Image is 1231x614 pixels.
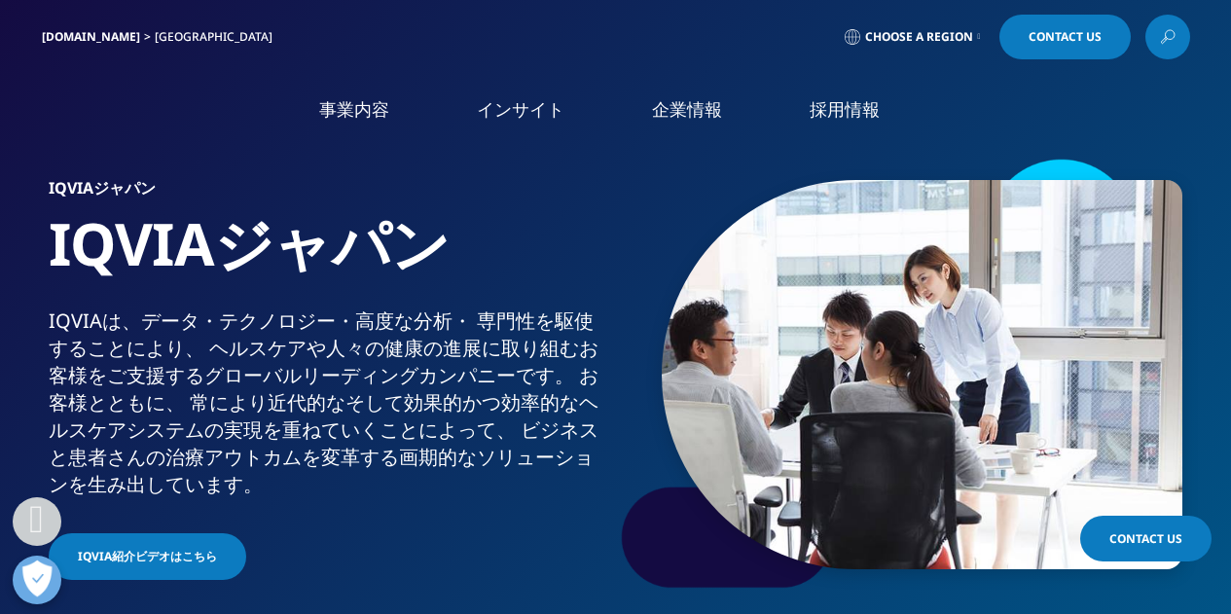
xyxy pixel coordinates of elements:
a: 採用情報 [810,97,880,122]
div: [GEOGRAPHIC_DATA] [155,29,280,45]
div: IQVIAは、​データ・​テクノロジー・​高度な​分析・​ 専門性を​駆使する​ことに​より、​ ヘルスケアや​人々の​健康の​進展に​取り組む​お客様を​ご支援​する​グローバル​リーディング... [49,307,608,498]
span: Contact Us [1109,530,1182,547]
a: 企業情報 [652,97,722,122]
span: Contact Us [1029,31,1102,43]
span: IQVIA紹介ビデオはこちら [78,548,217,565]
h1: IQVIAジャパン [49,207,608,307]
a: Contact Us [999,15,1131,59]
a: インサイト [477,97,564,122]
span: Choose a Region [865,29,973,45]
a: 事業内容 [319,97,389,122]
a: Contact Us [1080,516,1212,561]
nav: Primary [205,68,1190,161]
a: IQVIA紹介ビデオはこちら [49,533,246,580]
img: 873_asian-businesspeople-meeting-in-office.jpg [662,180,1182,569]
h6: IQVIAジャパン [49,180,608,207]
a: [DOMAIN_NAME] [42,28,140,45]
button: 優先設定センターを開く [13,556,61,604]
